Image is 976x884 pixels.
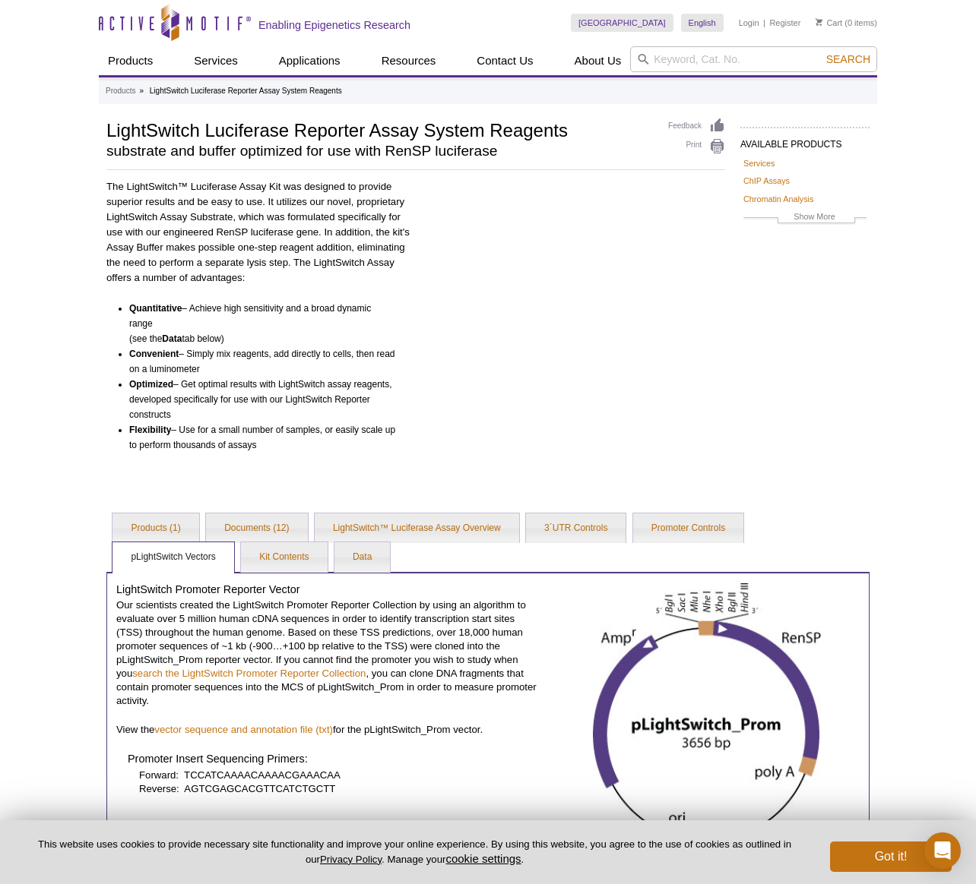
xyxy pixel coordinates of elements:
li: – Achieve high sensitivity and a broad dynamic range (see the tab below) [129,301,396,346]
a: Kit Contents [241,542,327,573]
h4: LightSwitch Promoter Reporter Vector [116,582,543,596]
b: Quantitative [129,303,182,314]
b: Data [162,333,182,344]
li: – Simply mix reagents, add directly to cells, then read on a luminometer [129,346,396,377]
li: (0 items) [816,14,877,32]
a: Cart [816,17,842,28]
a: Products (1) [112,513,198,544]
a: Login [739,17,759,28]
h1: LightSwitch Luciferase Reporter Assay System Reagents [106,118,653,140]
h4: Promoter Insert Sequencing Primers: [128,752,543,766]
a: Documents (12) [206,513,307,544]
button: cookie settings [445,852,521,865]
p: Forward: TCCATCAAAACAAAACGAAACAA Reverse: AGTCGAGCACGTTCATCTGCTT [139,769,543,796]
p: Our scientists created the LightSwitch Promoter Reporter Collection by using an algorithm to eval... [116,598,543,708]
iframe: Introduction to the LightSwitch Luciferase Reporter Assay System [421,179,724,349]
h2: Enabling Epigenetics Research [258,18,410,32]
a: Print [668,138,725,155]
a: pLightSwitch Vectors [112,542,233,573]
a: Register [769,17,800,28]
h2: AVAILABLE PRODUCTS [740,127,870,154]
a: Services [743,156,775,170]
li: – Get optimal results with LightSwitch assay reagents, developed specifically for use with our Li... [129,377,396,422]
li: » [139,87,144,95]
a: About Us [566,46,631,75]
a: Show More [743,210,867,227]
a: Contact Us [467,46,542,75]
a: vector sequence and annotation file (txt) [154,724,333,735]
button: Got it! [830,841,952,872]
a: Products [99,46,162,75]
img: Your Cart [816,18,822,26]
a: ChIP Assays [743,174,790,188]
h2: substrate and buffer optimized for use with RenSP luciferase [106,144,653,158]
a: [GEOGRAPHIC_DATA] [571,14,673,32]
p: The LightSwitch™ Luciferase Assay Kit was designed to provide superior results and be easy to use... [106,179,410,286]
b: Flexibility [129,425,171,435]
span: Search [826,53,870,65]
a: Data [334,542,390,573]
li: – Use for a small number of samples, or easily scale up to perform thousands of assays [129,422,396,453]
b: Optimized [129,379,173,390]
a: search the LightSwitch Promoter Reporter Collection [132,668,366,679]
a: Products [106,84,135,98]
b: Convenient [129,349,179,359]
a: Chromatin Analysis [743,192,813,206]
a: LightSwitch™ Luciferase Assay Overview [315,513,519,544]
a: Privacy Policy [320,854,382,865]
p: This website uses cookies to provide necessary site functionality and improve your online experie... [24,838,805,867]
a: Services [185,46,247,75]
button: Search [822,52,875,66]
p: View the for the pLightSwitch_Prom vector. [116,723,543,737]
a: Applications [270,46,350,75]
a: Feedback [668,118,725,134]
a: Resources [372,46,445,75]
a: Promoter Controls [633,513,743,544]
li: LightSwitch Luciferase Reporter Assay System Reagents [150,87,342,95]
img: pLightSwitch_Prom vector diagram [593,582,821,841]
div: Open Intercom Messenger [924,832,961,869]
li: | [763,14,765,32]
input: Keyword, Cat. No. [630,46,877,72]
a: 3´UTR Controls [526,513,626,544]
a: English [681,14,724,32]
